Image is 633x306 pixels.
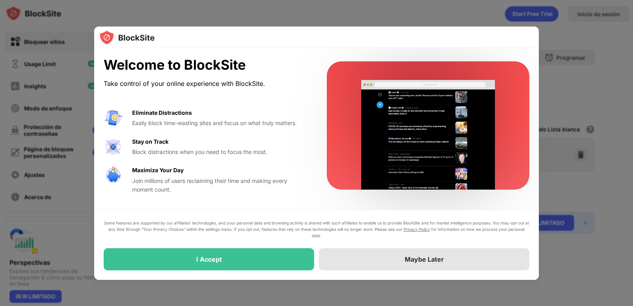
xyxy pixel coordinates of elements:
div: Stay on Track [132,137,169,146]
div: I Accept [196,255,222,263]
div: Some features are supported by our affiliates’ technologies, and your personal data and browsing ... [104,220,529,239]
div: Maybe Later [405,255,444,263]
div: Welcome to BlockSite [104,57,308,73]
div: Eliminate Distractions [132,108,192,117]
div: Join millions of users reclaiming their time and making every moment count. [132,177,308,194]
div: Maximize Your Day [132,166,184,175]
div: Easily block time-wasting sites and focus on what truly matters. [132,119,308,127]
img: value-focus.svg [104,137,123,156]
a: Privacy Policy [404,227,430,232]
img: value-avoid-distractions.svg [104,108,123,127]
img: value-safe-time.svg [104,166,123,185]
div: Block distractions when you need to focus the most. [132,148,308,156]
div: Take control of your online experience with BlockSite. [104,78,308,89]
img: logo-blocksite.svg [99,30,155,46]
